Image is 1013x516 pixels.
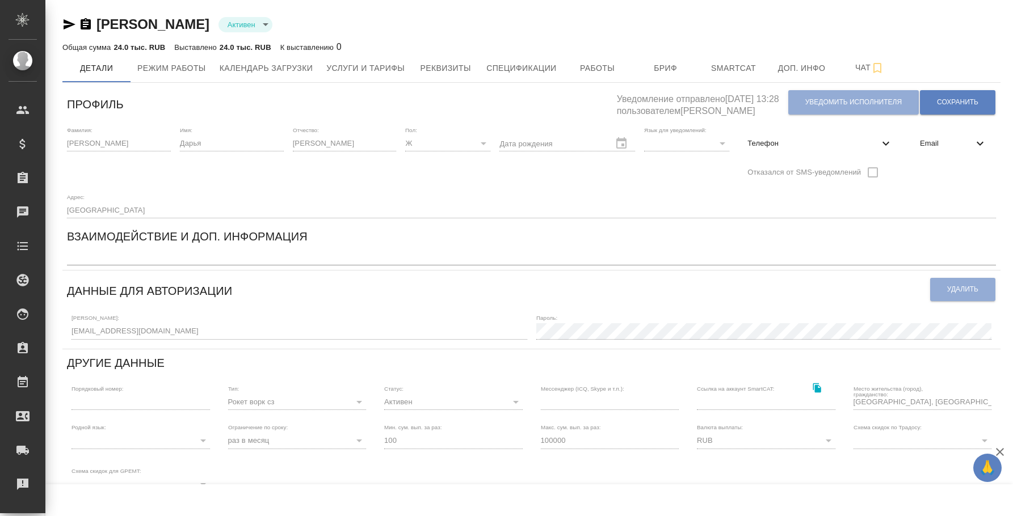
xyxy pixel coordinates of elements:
[536,315,557,321] label: Пароль:
[67,282,232,300] h6: Данные для авторизации
[218,17,272,32] div: Активен
[67,95,124,113] h6: Профиль
[973,454,1002,482] button: 🙏
[775,61,829,75] span: Доп. инфо
[638,61,693,75] span: Бриф
[617,87,788,117] h5: Уведомление отправлено [DATE] 13:28 пользователем [PERSON_NAME]
[697,433,835,449] div: RUB
[405,136,490,151] div: Ж
[644,127,707,133] label: Язык для уведомлений:
[707,61,761,75] span: Smartcat
[384,394,523,410] div: Активен
[67,354,165,372] h6: Другие данные
[228,394,367,410] div: Рокет ворк сз
[747,138,879,149] span: Телефон
[67,227,308,246] h6: Взаимодействие и доп. информация
[72,315,119,321] label: [PERSON_NAME]:
[67,194,85,200] label: Адрес:
[806,377,829,400] button: Скопировать ссылку
[384,425,442,430] label: Мин. сум. вып. за раз:
[854,386,957,397] label: Место жительства (город), гражданство:
[486,61,556,75] span: Спецификации
[384,386,403,391] label: Статус:
[280,40,342,54] div: 0
[280,43,337,52] p: К выставлению
[72,386,123,391] label: Порядковый номер:
[228,425,288,430] label: Ограничение по сроку:
[228,386,239,391] label: Тип:
[69,61,124,75] span: Детали
[541,386,624,391] label: Мессенджер (ICQ, Skype и т.п.):
[137,61,206,75] span: Режим работы
[326,61,405,75] span: Услуги и тарифы
[293,127,319,133] label: Отчество:
[541,425,601,430] label: Макс. сум. вып. за раз:
[978,456,997,480] span: 🙏
[854,425,922,430] label: Схема скидок по Традосу:
[224,20,259,29] button: Активен
[180,127,192,133] label: Имя:
[911,131,996,156] div: Email
[747,167,861,178] span: Отказался от SMS-уведомлений
[697,386,775,391] label: Ссылка на аккаунт SmartCAT:
[843,61,897,75] span: Чат
[72,425,106,430] label: Родной язык:
[418,61,473,75] span: Реквизиты
[67,127,93,133] label: Фамилия:
[920,138,973,149] span: Email
[79,18,93,31] button: Скопировать ссылку
[72,468,141,473] label: Схема скидок для GPEMT:
[937,98,978,107] span: Сохранить
[114,43,165,52] p: 24.0 тыс. RUB
[738,131,902,156] div: Телефон
[174,43,220,52] p: Выставлено
[96,16,209,32] a: [PERSON_NAME]
[220,43,271,52] p: 24.0 тыс. RUB
[62,18,76,31] button: Скопировать ссылку для ЯМессенджера
[697,425,743,430] label: Валюта выплаты:
[570,61,625,75] span: Работы
[228,433,367,449] div: раз в месяц
[405,127,417,133] label: Пол:
[920,90,995,115] button: Сохранить
[871,61,884,75] svg: Подписаться
[62,43,114,52] p: Общая сумма
[220,61,313,75] span: Календарь загрузки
